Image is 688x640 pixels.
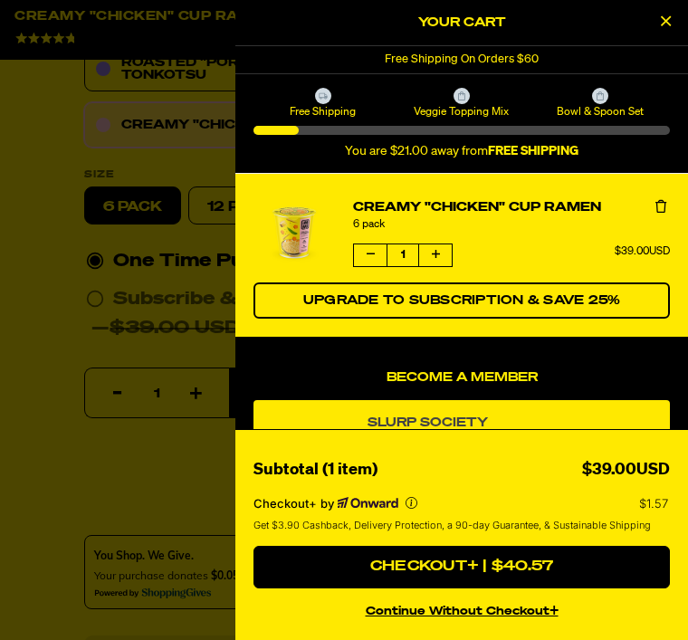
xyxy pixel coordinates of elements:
section: Checkout+ [253,483,670,546]
div: 1 of 1 [235,46,688,73]
h2: Your Cart [253,9,670,36]
span: Subtotal (1 item) [253,462,377,478]
span: 1 [387,244,419,266]
span: Free Shipping [256,104,389,119]
div: $39.00USD [582,457,670,483]
img: Creamy "Chicken" Cup Ramen [253,192,335,273]
a: Powered by Onward [338,497,398,510]
span: Upgrade to Subscription & Save 25% [303,294,621,307]
span: Bowl & Spoon Set [534,104,667,119]
h4: Become a Member [253,370,670,386]
a: View Slurp Society Membership [368,415,565,447]
button: continue without Checkout+ [253,596,670,622]
span: $39.00USD [615,246,670,257]
b: FREE SHIPPING [488,145,578,158]
a: Creamy "Chicken" Cup Ramen [353,198,670,217]
button: Switch Creamy "Chicken" Cup Ramen to a Subscription [253,282,670,319]
li: product [253,174,670,337]
span: Checkout+ [253,496,317,511]
span: Veggie Topping Mix [395,104,528,119]
span: Get $3.90 Cashback, Delivery Protection, a 90-day Guarantee, & Sustainable Shipping [253,518,651,533]
div: Become a Member [253,400,670,563]
button: Increase quantity of Creamy "Chicken" Cup Ramen [419,244,452,266]
button: Remove Creamy "Chicken" Cup Ramen [652,198,670,216]
p: $1.57 [639,496,670,511]
button: Checkout+ | $40.57 [253,546,670,589]
a: View details for Creamy "Chicken" Cup Ramen [253,192,335,273]
div: 6 pack [353,217,670,232]
button: More info [406,497,417,509]
div: product [253,400,670,549]
span: by [320,496,334,511]
button: Decrease quantity of Creamy "Chicken" Cup Ramen [354,244,387,266]
button: Close Cart [652,9,679,36]
div: You are $21.00 away from [253,144,670,159]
